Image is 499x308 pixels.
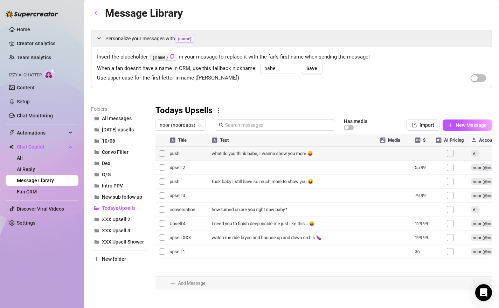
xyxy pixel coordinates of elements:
[91,203,147,214] button: Todays Upsells
[102,160,110,166] span: Dex
[17,85,35,90] a: Content
[94,206,99,211] span: folder-open
[94,217,99,222] span: folder
[306,66,317,71] span: Save
[94,161,99,166] span: folder
[17,113,53,118] a: Chat Monitoring
[17,220,35,226] a: Settings
[91,253,147,265] button: New folder
[456,122,487,128] span: New Message
[17,155,23,161] a: All
[91,191,147,203] button: New sub follow up
[102,217,130,222] span: XXX Upsell 2
[102,239,144,245] span: XXX Upsell Shower
[215,108,222,114] span: more
[17,141,67,152] span: Chat Copilot
[475,284,492,301] div: Open Intercom Messenger
[17,99,30,104] a: Setup
[91,180,147,191] button: Intro PPV
[94,150,99,155] span: folder
[94,228,99,233] span: folder
[94,239,99,244] span: folder
[97,53,486,61] span: Insert the placeholder in your message to replace it with the fan’s first name when sending the m...
[102,183,123,189] span: Intro PPV
[97,64,257,73] span: When a fan doesn’t have a name in CRM, use this fallback nickname:
[17,178,54,183] a: Message Library
[443,119,492,131] button: New Message
[102,205,136,211] span: Todays Upsells
[91,113,147,124] button: All messages
[412,123,417,128] span: import
[102,172,111,177] span: G/G
[102,194,142,200] span: New sub follow up
[17,27,30,32] a: Home
[301,63,323,74] button: Save
[91,214,147,225] button: XXX Upsell 2
[219,123,224,128] span: search
[97,74,239,82] span: Use upper case for the first letter in name ([PERSON_NAME])
[420,122,434,128] span: Import
[17,166,35,172] a: AI Reply
[94,127,99,132] span: folder
[170,54,174,60] button: Click to Copy
[91,105,147,113] article: Folders
[102,127,134,132] span: [DATE] upsells
[94,183,99,188] span: folder
[91,158,147,169] button: Dex
[91,135,147,146] button: 10/06
[102,116,132,121] span: All messages
[448,123,453,128] span: plus
[9,72,42,78] span: Izzy AI Chatter
[91,146,147,158] button: Convo Filler
[91,169,147,180] button: G/G
[91,124,147,135] button: [DATE] upsells
[170,54,174,59] span: copy
[155,105,213,116] h3: Todays Upsells
[105,35,486,43] span: Personalize your messages with
[160,120,202,130] span: noor (noordabs)
[94,11,99,15] span: arrow-left
[102,228,130,233] span: XXX Upsell 3
[17,38,73,49] a: Creator Analytics
[150,54,176,61] code: {name}
[91,225,147,236] button: XXX Upsell 3
[406,119,440,131] button: Import
[17,127,67,138] span: Automations
[9,144,14,149] img: Chat Copilot
[225,121,331,129] input: Search messages
[9,130,15,136] span: thunderbolt
[102,256,126,262] span: New folder
[102,149,129,155] span: Convo Filler
[94,138,99,143] span: folder
[17,206,64,212] a: Discover Viral Videos
[91,30,492,47] div: Personalize your messages with{name}
[6,11,58,18] img: logo-BBDzfeDw.svg
[344,119,368,123] article: Has media
[17,55,51,60] a: Team Analytics
[102,138,115,144] span: 10/06
[94,116,99,121] span: folder
[94,256,99,261] span: plus
[94,194,99,199] span: folder
[175,35,194,43] span: {name}
[198,123,202,127] span: team
[17,189,37,194] a: Fan CRM
[94,172,99,177] span: folder
[97,36,101,40] span: expanded
[44,69,55,79] img: AI Chatter
[105,5,183,21] article: Message Library
[91,236,147,247] button: XXX Upsell Shower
